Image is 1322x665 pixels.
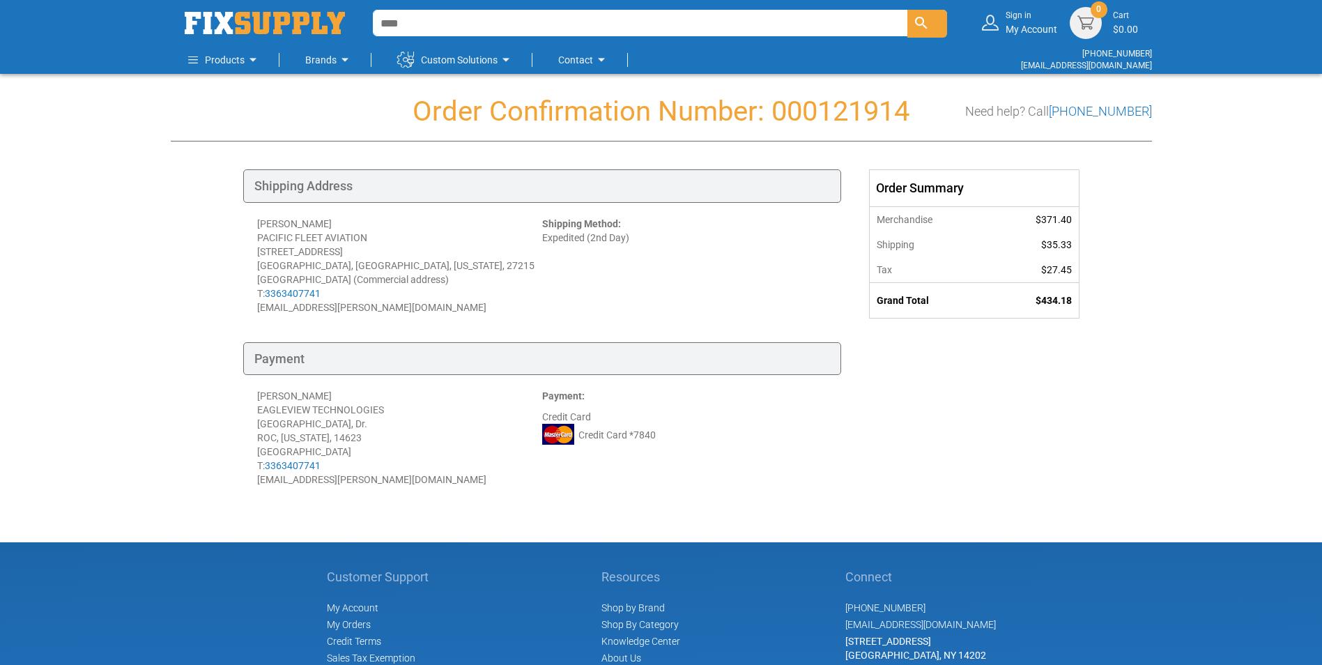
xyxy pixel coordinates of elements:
span: $27.45 [1041,264,1072,275]
div: Order Summary [870,170,1079,206]
div: Expedited (2nd Day) [542,217,827,314]
th: Shipping [870,232,991,257]
a: Shop by Brand [601,602,665,613]
a: [EMAIL_ADDRESS][DOMAIN_NAME] [845,619,996,630]
h5: Customer Support [327,570,436,584]
div: My Account [1006,10,1057,36]
span: $434.18 [1036,295,1072,306]
th: Tax [870,257,991,283]
a: Contact [558,46,610,74]
h5: Resources [601,570,680,584]
span: Sales Tax Exemption [327,652,415,664]
a: [PHONE_NUMBER] [845,602,925,613]
span: My Account [327,602,378,613]
div: Payment [243,342,841,376]
span: 0 [1096,3,1101,15]
a: Shop By Category [601,619,679,630]
small: Sign in [1006,10,1057,22]
a: Products [188,46,261,74]
a: Knowledge Center [601,636,680,647]
img: Fix Industrial Supply [185,12,345,34]
span: $371.40 [1036,214,1072,225]
div: [PERSON_NAME] PACIFIC FLEET AVIATION [STREET_ADDRESS] [GEOGRAPHIC_DATA], [GEOGRAPHIC_DATA], [US_S... [257,217,542,314]
strong: Shipping Method: [542,218,621,229]
strong: Payment: [542,390,585,402]
h3: Need help? Call [965,105,1152,119]
th: Merchandise [870,206,991,232]
h1: Order Confirmation Number: 000121914 [171,96,1152,127]
div: Shipping Address [243,169,841,203]
img: MC [542,424,574,445]
span: Credit Card *7840 [578,428,656,442]
a: About Us [601,652,641,664]
div: Credit Card [542,389,827,487]
a: Custom Solutions [397,46,514,74]
a: [PHONE_NUMBER] [1049,104,1152,119]
span: My Orders [327,619,371,630]
small: Cart [1113,10,1138,22]
a: 3363407741 [265,460,321,471]
div: [PERSON_NAME] EAGLEVIEW TECHNOLOGIES [GEOGRAPHIC_DATA], Dr. ROC, [US_STATE], 14623 [GEOGRAPHIC_DA... [257,389,542,487]
span: Credit Terms [327,636,381,647]
span: $35.33 [1041,239,1072,250]
a: 3363407741 [265,288,321,299]
span: $0.00 [1113,24,1138,35]
span: [STREET_ADDRESS] [GEOGRAPHIC_DATA], NY 14202 [845,636,986,661]
a: store logo [185,12,345,34]
a: [EMAIL_ADDRESS][DOMAIN_NAME] [1021,61,1152,70]
h5: Connect [845,570,996,584]
a: Brands [305,46,353,74]
strong: Grand Total [877,295,929,306]
a: [PHONE_NUMBER] [1082,49,1152,59]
